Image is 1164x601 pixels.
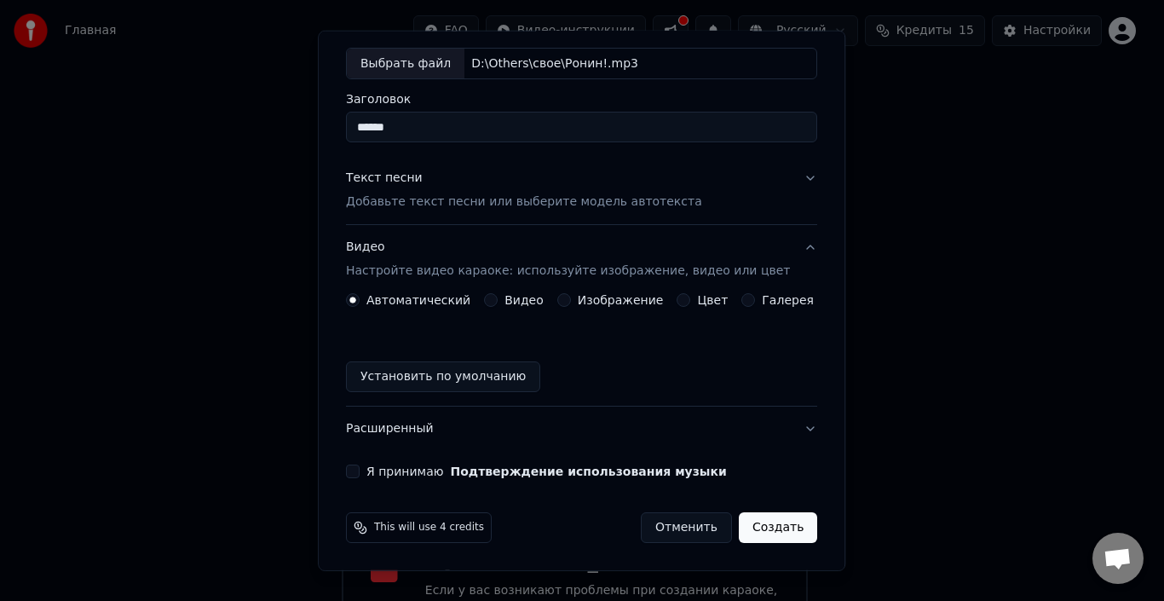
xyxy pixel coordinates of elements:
[347,48,464,78] div: Выбрать файл
[346,194,702,211] p: Добавьте текст песни или выберите модель автотекста
[698,294,729,306] label: Цвет
[504,294,544,306] label: Видео
[346,239,790,280] div: Видео
[641,512,732,543] button: Отменить
[451,465,727,477] button: Я принимаю
[374,521,484,535] span: This will use 4 credits
[366,465,727,477] label: Я принимаю
[346,93,817,105] label: Заголовок
[346,293,817,406] div: ВидеоНастройте видео караоке: используйте изображение, видео или цвет
[763,294,815,306] label: Галерея
[346,156,817,224] button: Текст песниДобавьте текст песни или выберите модель автотекста
[346,407,817,451] button: Расширенный
[464,55,645,72] div: D:\Others\свое\Ронин!.mp3
[739,512,817,543] button: Создать
[346,361,540,392] button: Установить по умолчанию
[366,294,470,306] label: Автоматический
[346,263,790,280] p: Настройте видео караоке: используйте изображение, видео или цвет
[346,225,817,293] button: ВидеоНастройте видео караоке: используйте изображение, видео или цвет
[578,294,664,306] label: Изображение
[346,170,423,187] div: Текст песни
